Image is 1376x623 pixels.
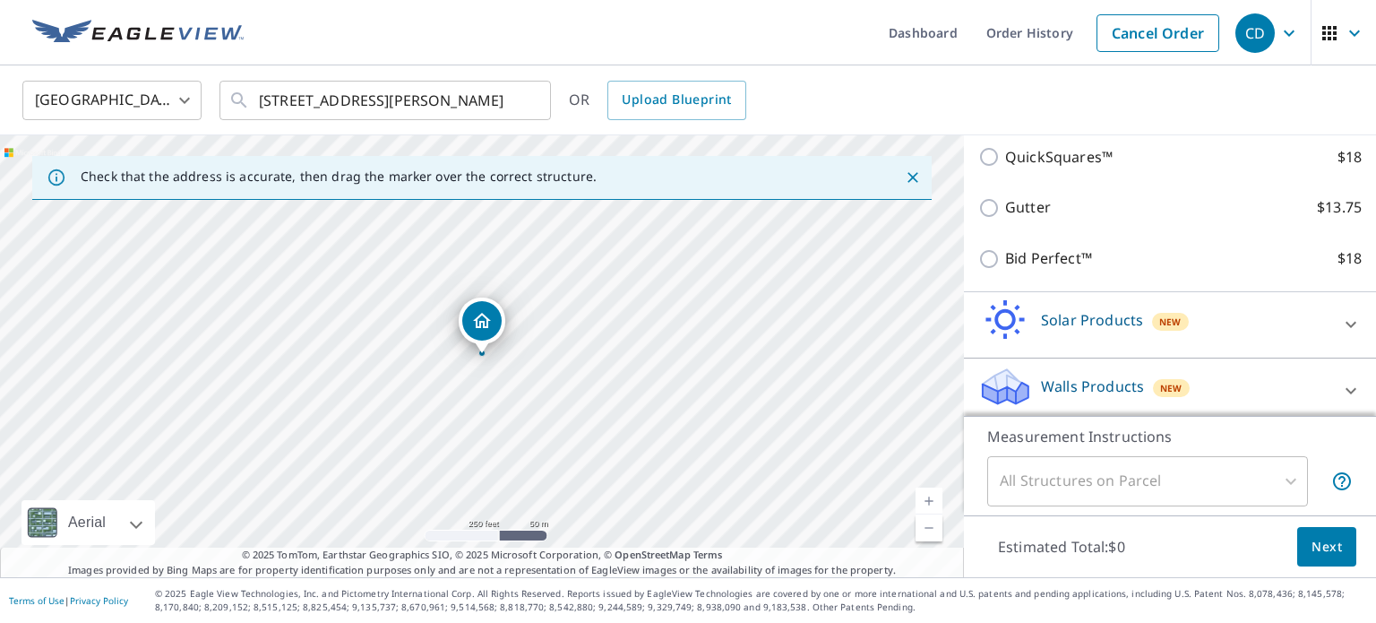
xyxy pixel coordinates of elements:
p: QuickSquares™ [1005,146,1113,169]
span: © 2025 TomTom, Earthstar Geographics SIO, © 2025 Microsoft Corporation, © [242,548,723,563]
div: All Structures on Parcel [987,456,1308,506]
div: Walls ProductsNew [978,366,1362,417]
div: Aerial [63,500,111,545]
a: OpenStreetMap [615,548,690,561]
div: OR [569,81,746,120]
p: $18 [1337,146,1362,169]
p: Bid Perfect™ [1005,247,1092,270]
p: Measurement Instructions [987,426,1353,447]
a: Terms [693,548,723,561]
img: EV Logo [32,20,244,47]
p: Check that the address is accurate, then drag the marker over the correct structure. [81,169,597,185]
a: Cancel Order [1096,14,1219,52]
p: Estimated Total: $0 [984,527,1139,567]
button: Next [1297,527,1356,567]
a: Upload Blueprint [607,81,745,120]
div: CD [1235,13,1275,53]
p: Walls Products [1041,376,1144,397]
span: New [1160,381,1182,395]
span: Upload Blueprint [622,89,731,111]
input: Search by address or latitude-longitude [259,75,514,125]
a: Terms of Use [9,594,64,607]
p: | [9,595,128,606]
div: Solar ProductsNew [978,299,1362,350]
a: Current Level 17, Zoom In [916,488,942,515]
span: Next [1311,536,1342,558]
div: Aerial [21,500,155,545]
p: © 2025 Eagle View Technologies, Inc. and Pictometry International Corp. All Rights Reserved. Repo... [155,587,1367,614]
div: Dropped pin, building 1, Residential property, 27 Quiet Falls Ct Saint Charles, MO 63304 [459,298,505,353]
a: Privacy Policy [70,594,128,607]
span: Your report will include each building or structure inside the parcel boundary. In some cases, du... [1331,471,1353,492]
p: $13.75 [1317,196,1362,219]
div: [GEOGRAPHIC_DATA] [22,75,202,125]
p: Solar Products [1041,309,1143,331]
p: $18 [1337,247,1362,270]
p: Gutter [1005,196,1051,219]
a: Current Level 17, Zoom Out [916,515,942,541]
button: Close [901,166,924,189]
span: New [1159,315,1182,329]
